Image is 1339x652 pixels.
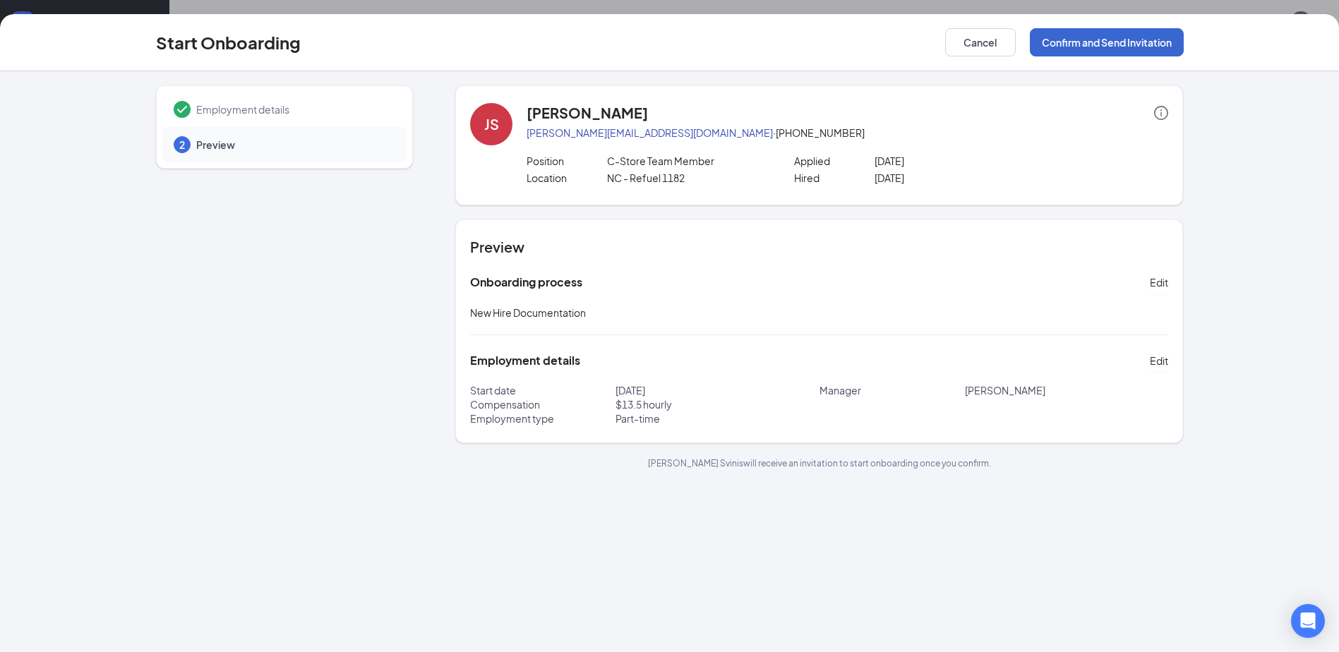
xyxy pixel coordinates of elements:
p: [DATE] [616,383,819,397]
h4: Preview [470,237,1168,257]
p: Hired [794,171,875,185]
p: C-Store Team Member [607,154,767,168]
p: $ 13.5 hourly [616,397,819,411]
p: [DATE] [875,171,1035,185]
h3: Start Onboarding [156,30,301,54]
svg: Checkmark [174,101,191,118]
button: Cancel [945,28,1016,56]
div: Open Intercom Messenger [1291,604,1325,638]
span: New Hire Documentation [470,306,586,319]
h5: Employment details [470,353,580,368]
div: JS [484,114,499,134]
h5: Onboarding process [470,274,582,290]
p: Employment type [470,411,616,425]
p: Location [527,171,607,185]
button: Confirm and Send Invitation [1030,28,1184,56]
span: Edit [1150,275,1168,289]
p: Position [527,154,607,168]
p: Compensation [470,397,616,411]
span: Employment details [196,102,392,116]
button: Edit [1150,271,1168,294]
a: [PERSON_NAME][EMAIL_ADDRESS][DOMAIN_NAME] [527,126,773,139]
p: Part-time [616,411,819,425]
span: info-circle [1154,106,1168,120]
p: · [PHONE_NUMBER] [527,126,1168,140]
p: Applied [794,154,875,168]
p: Manager [819,383,965,397]
span: 2 [179,138,185,152]
h4: [PERSON_NAME] [527,103,648,123]
p: Start date [470,383,616,397]
p: [PERSON_NAME] Svinis will receive an invitation to start onboarding once you confirm. [455,457,1183,469]
p: [PERSON_NAME] [965,383,1169,397]
span: Preview [196,138,392,152]
p: [DATE] [875,154,1035,168]
span: Edit [1150,354,1168,368]
p: NC - Refuel 1182 [607,171,767,185]
button: Edit [1150,349,1168,372]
